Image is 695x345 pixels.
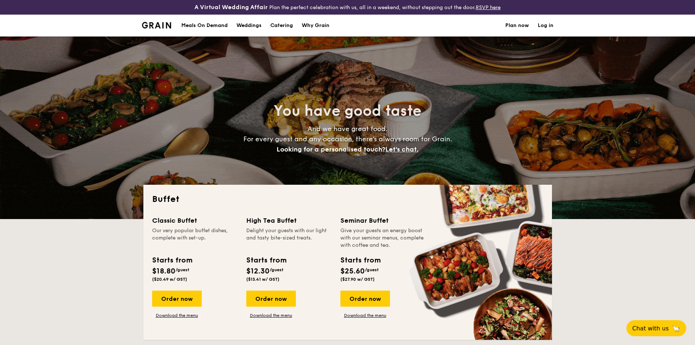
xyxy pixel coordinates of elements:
[340,313,390,318] a: Download the menu
[505,15,529,37] a: Plan now
[246,291,296,307] div: Order now
[626,320,686,336] button: Chat with us🦙
[152,291,202,307] div: Order now
[340,267,365,276] span: $25.60
[152,313,202,318] a: Download the menu
[340,277,375,282] span: ($27.90 w/ GST)
[142,22,171,28] img: Grain
[302,15,329,37] div: Why Grain
[385,145,418,153] span: Let's chat.
[152,277,187,282] span: ($20.49 w/ GST)
[138,3,558,12] div: Plan the perfect celebration with us, all in a weekend, without stepping out the door.
[152,193,543,205] h2: Buffet
[246,277,279,282] span: ($13.41 w/ GST)
[152,255,192,266] div: Starts from
[476,4,501,11] a: RSVP here
[152,267,175,276] span: $18.80
[270,15,293,37] h1: Catering
[152,215,238,226] div: Classic Buffet
[181,15,228,37] div: Meals On Demand
[538,15,553,37] a: Log in
[632,325,669,332] span: Chat with us
[340,227,426,249] div: Give your guests an energy boost with our seminar menus, complete with coffee and tea.
[246,255,286,266] div: Starts from
[266,15,297,37] a: Catering
[274,102,421,120] span: You have good taste
[246,215,332,226] div: High Tea Buffet
[175,267,189,272] span: /guest
[152,227,238,249] div: Our very popular buffet dishes, complete with set-up.
[194,3,268,12] h4: A Virtual Wedding Affair
[270,267,283,272] span: /guest
[340,215,426,226] div: Seminar Buffet
[365,267,379,272] span: /guest
[142,22,171,28] a: Logotype
[297,15,334,37] a: Why Grain
[340,255,380,266] div: Starts from
[672,324,680,333] span: 🦙
[232,15,266,37] a: Weddings
[246,227,332,249] div: Delight your guests with our light and tasty bite-sized treats.
[246,313,296,318] a: Download the menu
[243,125,452,153] span: And we have great food. For every guest and any occasion, there’s always room for Grain.
[177,15,232,37] a: Meals On Demand
[236,15,262,37] div: Weddings
[340,291,390,307] div: Order now
[277,145,385,153] span: Looking for a personalised touch?
[246,267,270,276] span: $12.30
